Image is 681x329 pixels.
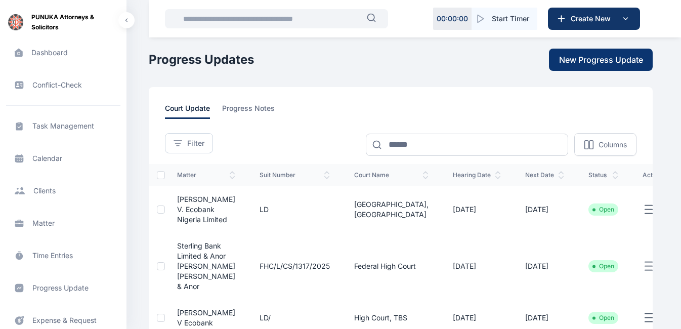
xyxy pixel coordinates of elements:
[222,103,287,119] a: progress notes
[574,133,636,156] button: Columns
[31,12,118,32] span: PUNUKA Attorneys & Solicitors
[222,103,275,119] span: progress notes
[177,195,235,224] a: [PERSON_NAME] V. Ecobank Nigeria Limited
[6,40,120,65] a: dashboard
[354,171,429,179] span: court name
[599,140,627,150] p: Columns
[441,233,513,300] td: [DATE]
[437,14,468,24] p: 00 : 00 : 00
[525,171,564,179] span: next date
[6,146,120,171] a: calendar
[260,171,330,179] span: suit number
[187,138,204,148] span: Filter
[472,8,537,30] button: Start Timer
[548,8,640,30] button: Create New
[453,171,501,179] span: hearing date
[247,233,342,300] td: FHC/L/CS/1317/2025
[177,171,235,179] span: matter
[513,186,576,233] td: [DATE]
[342,233,441,300] td: Federal High Court
[6,114,120,138] a: task management
[177,308,235,327] a: [PERSON_NAME] v Ecobank
[549,49,653,71] button: New Progress Update
[592,262,614,270] li: Open
[165,133,213,153] button: Filter
[441,186,513,233] td: [DATE]
[643,171,664,179] span: actions
[6,211,120,235] a: matter
[588,171,618,179] span: status
[6,243,120,268] a: time entries
[592,314,614,322] li: Open
[6,73,120,97] a: conflict-check
[165,103,210,119] span: court update
[559,54,643,66] span: New Progress Update
[149,52,254,68] h1: Progress Updates
[492,14,529,24] span: Start Timer
[6,276,120,300] a: progress update
[165,103,222,119] a: court update
[342,186,441,233] td: [GEOGRAPHIC_DATA], [GEOGRAPHIC_DATA]
[592,205,614,214] li: Open
[6,179,120,203] a: clients
[177,241,235,291] a: Sterling Bank Limited & Anor [PERSON_NAME] [PERSON_NAME] & Anor
[513,233,576,300] td: [DATE]
[567,14,619,24] span: Create New
[247,186,342,233] td: LD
